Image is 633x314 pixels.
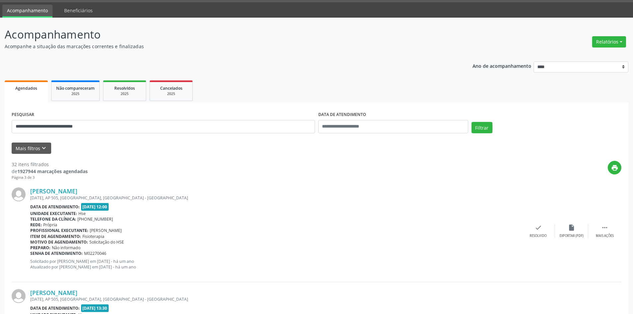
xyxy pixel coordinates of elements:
[560,234,583,238] div: Exportar (PDF)
[318,110,366,120] label: DATA DE ATENDIMENTO
[596,234,614,238] div: Mais ações
[12,143,51,154] button: Mais filtroskeyboard_arrow_down
[530,234,547,238] div: Resolvido
[30,245,51,251] b: Preparo:
[30,211,77,216] b: Unidade executante:
[2,5,53,18] a: Acompanhamento
[30,222,42,228] b: Rede:
[17,168,88,174] strong: 1927944 marcações agendadas
[12,289,26,303] img: img
[30,251,83,256] b: Senha de atendimento:
[52,245,80,251] span: Não informado
[155,91,188,96] div: 2025
[5,43,441,50] p: Acompanhe a situação das marcações correntes e finalizadas
[78,211,86,216] span: Hse
[30,228,88,233] b: Profissional executante:
[84,251,106,256] span: M02270046
[568,224,575,231] i: insert_drive_file
[81,304,109,312] span: [DATE] 13:30
[30,239,88,245] b: Motivo de agendamento:
[43,222,57,228] span: Própria
[30,296,522,302] div: [DATE], AP 505, [GEOGRAPHIC_DATA], [GEOGRAPHIC_DATA] - [GEOGRAPHIC_DATA]
[592,36,626,48] button: Relatórios
[30,259,522,270] p: Solicitado por [PERSON_NAME] em [DATE] - há um ano Atualizado por [PERSON_NAME] em [DATE] - há um...
[56,85,95,91] span: Não compareceram
[30,187,77,195] a: [PERSON_NAME]
[108,91,141,96] div: 2025
[601,224,608,231] i: 
[30,216,76,222] b: Telefone da clínica:
[15,85,37,91] span: Agendados
[12,168,88,175] div: de
[30,234,81,239] b: Item de agendamento:
[81,203,109,211] span: [DATE] 12:00
[5,26,441,43] p: Acompanhamento
[30,289,77,296] a: [PERSON_NAME]
[59,5,97,16] a: Beneficiários
[30,204,80,210] b: Data de atendimento:
[30,195,522,201] div: [DATE], AP 505, [GEOGRAPHIC_DATA], [GEOGRAPHIC_DATA] - [GEOGRAPHIC_DATA]
[12,161,88,168] div: 32 itens filtrados
[12,110,34,120] label: PESQUISAR
[40,145,48,152] i: keyboard_arrow_down
[611,164,618,171] i: print
[472,122,492,133] button: Filtrar
[12,175,88,180] div: Página 3 de 3
[89,239,124,245] span: Solicitação do HSE
[12,187,26,201] img: img
[114,85,135,91] span: Resolvidos
[473,61,531,70] p: Ano de acompanhamento
[90,228,122,233] span: [PERSON_NAME]
[56,91,95,96] div: 2025
[535,224,542,231] i: check
[30,305,80,311] b: Data de atendimento:
[82,234,104,239] span: Fisioterapia
[77,216,113,222] span: [PHONE_NUMBER]
[608,161,621,174] button: print
[160,85,182,91] span: Cancelados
